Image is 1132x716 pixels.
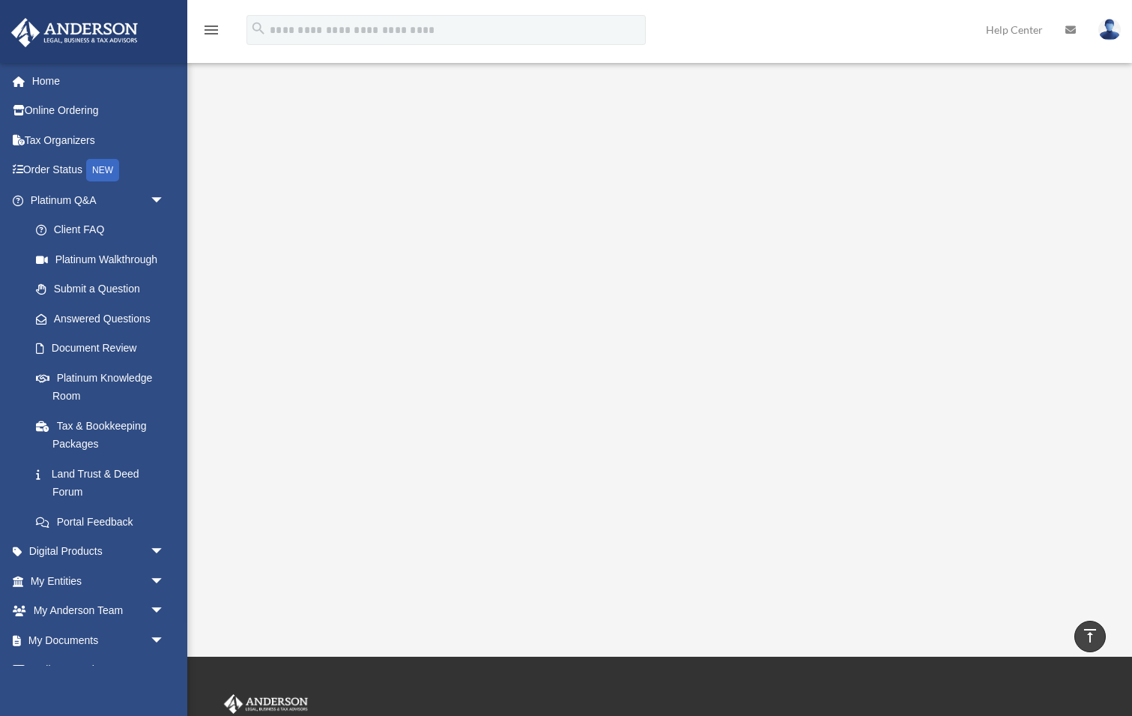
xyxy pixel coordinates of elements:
a: Tax Organizers [10,125,187,155]
a: Tax & Bookkeeping Packages [21,411,187,459]
a: Platinum Walkthrough [21,244,180,274]
a: Document Review [21,334,187,364]
div: NEW [86,159,119,181]
a: Order StatusNEW [10,155,187,186]
img: Anderson Advisors Platinum Portal [221,694,311,714]
a: Platinum Knowledge Room [21,363,187,411]
a: Client FAQ [21,215,187,245]
a: Home [10,66,187,96]
i: search [250,20,267,37]
a: Submit a Question [21,274,187,304]
i: menu [202,21,220,39]
a: Land Trust & Deed Forum [21,459,187,507]
a: Portal Feedback [21,507,187,537]
a: My Documentsarrow_drop_down [10,625,187,655]
iframe: <span data-mce-type="bookmark" style="display: inline-block; width: 0px; overflow: hidden; line-h... [253,89,1062,539]
a: Answered Questions [21,304,187,334]
span: arrow_drop_down [150,185,180,216]
a: Digital Productsarrow_drop_down [10,537,187,567]
span: arrow_drop_down [150,596,180,627]
span: arrow_drop_down [150,655,180,686]
img: User Pic [1098,19,1121,40]
span: arrow_drop_down [150,537,180,568]
span: arrow_drop_down [150,625,180,656]
a: vertical_align_top [1074,621,1106,652]
img: Anderson Advisors Platinum Portal [7,18,142,47]
i: vertical_align_top [1081,627,1099,645]
a: My Entitiesarrow_drop_down [10,566,187,596]
a: Online Learningarrow_drop_down [10,655,187,685]
a: menu [202,26,220,39]
a: Platinum Q&Aarrow_drop_down [10,185,187,215]
span: arrow_drop_down [150,566,180,597]
a: Online Ordering [10,96,187,126]
a: My Anderson Teamarrow_drop_down [10,596,187,626]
